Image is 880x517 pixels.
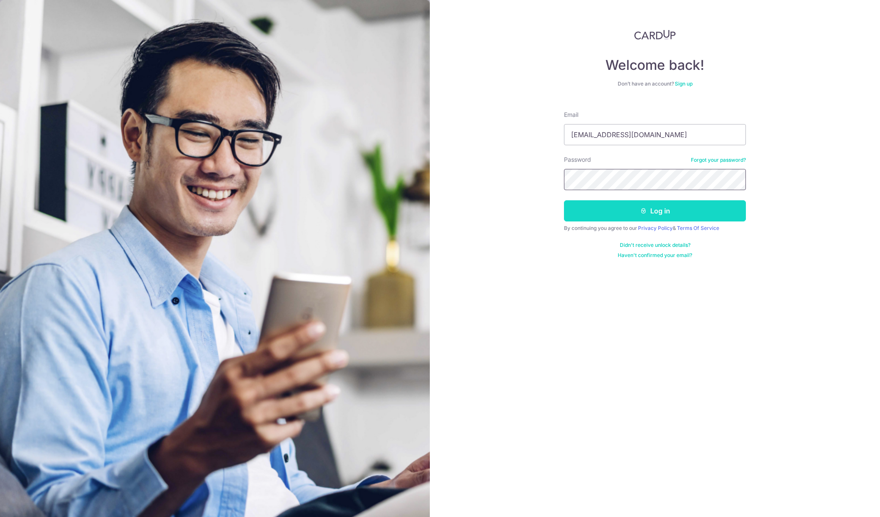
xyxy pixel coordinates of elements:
button: Log in [564,200,746,221]
a: Sign up [675,80,693,87]
a: Terms Of Service [677,225,719,231]
div: Don’t have an account? [564,80,746,87]
a: Didn't receive unlock details? [620,242,690,249]
img: CardUp Logo [634,30,676,40]
input: Enter your Email [564,124,746,145]
a: Privacy Policy [638,225,673,231]
label: Email [564,111,578,119]
label: Password [564,155,591,164]
a: Haven't confirmed your email? [618,252,692,259]
div: By continuing you agree to our & [564,225,746,232]
h4: Welcome back! [564,57,746,74]
a: Forgot your password? [691,157,746,163]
